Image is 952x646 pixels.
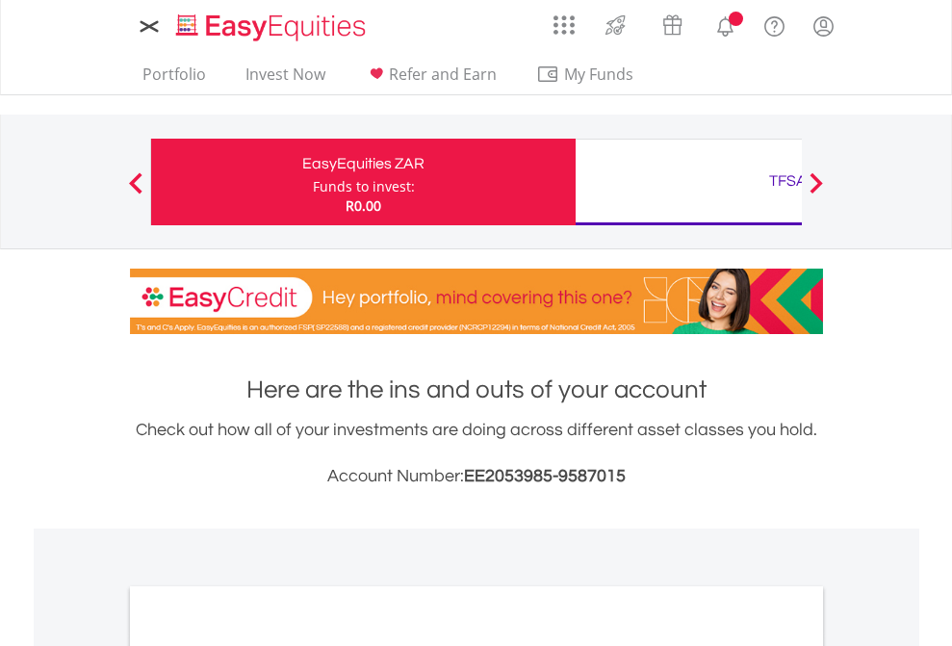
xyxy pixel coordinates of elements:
div: Funds to invest: [313,177,415,196]
span: My Funds [536,62,662,87]
span: Refer and Earn [389,64,497,85]
a: My Profile [799,5,848,47]
h3: Account Number: [130,463,823,490]
button: Previous [116,182,155,201]
img: vouchers-v2.svg [656,10,688,40]
div: EasyEquities ZAR [163,150,564,177]
a: Invest Now [238,65,333,94]
img: grid-menu-icon.svg [553,14,575,36]
a: Portfolio [135,65,214,94]
span: R0.00 [346,196,381,215]
span: EE2053985-9587015 [464,467,626,485]
img: EasyCredit Promotion Banner [130,269,823,334]
a: Home page [168,5,373,43]
a: AppsGrid [541,5,587,36]
h1: Here are the ins and outs of your account [130,373,823,407]
img: EasyEquities_Logo.png [172,12,373,43]
div: Check out how all of your investments are doing across different asset classes you hold. [130,417,823,490]
button: Next [797,182,836,201]
img: thrive-v2.svg [600,10,631,40]
a: Notifications [701,5,750,43]
a: FAQ's and Support [750,5,799,43]
a: Vouchers [644,5,701,40]
a: Refer and Earn [357,65,504,94]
